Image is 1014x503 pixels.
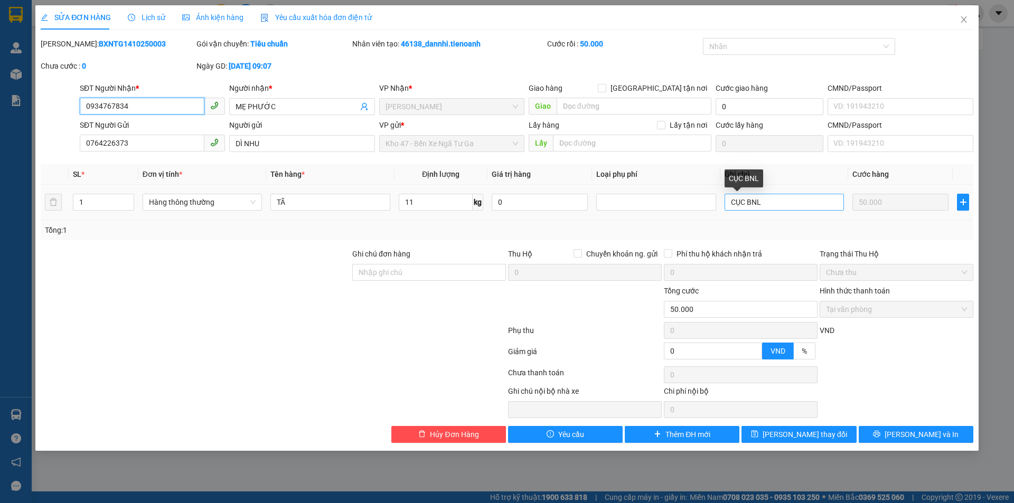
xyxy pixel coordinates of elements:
[820,287,890,295] label: Hình thức thanh toán
[196,38,350,50] div: Gói vận chuyển:
[852,170,889,178] span: Cước hàng
[957,198,968,206] span: plus
[128,13,165,22] span: Lịch sử
[716,84,768,92] label: Cước giao hàng
[391,426,506,443] button: deleteHủy Đơn Hàng
[751,430,758,439] span: save
[352,250,410,258] label: Ghi chú đơn hàng
[885,429,959,440] span: [PERSON_NAME] và In
[716,98,823,115] input: Cước giao hàng
[45,194,62,211] button: delete
[826,301,967,317] span: Tại văn phòng
[741,426,856,443] button: save[PERSON_NAME] thay đổi
[196,60,350,72] div: Ngày GD:
[665,429,710,440] span: Thêm ĐH mới
[182,14,190,21] span: picture
[957,194,969,211] button: plus
[360,102,369,111] span: user-add
[820,326,834,335] span: VND
[664,287,699,295] span: Tổng cước
[57,19,140,28] span: DÌ NHU - 0764226373
[401,40,481,48] b: 46138_dannhi.tienoanh
[664,385,818,401] div: Chi phí nội bộ
[665,119,711,131] span: Lấy tận nơi
[873,430,880,439] span: printer
[418,430,426,439] span: delete
[41,14,48,21] span: edit
[654,430,661,439] span: plus
[45,224,391,236] div: Tổng: 1
[430,429,478,440] span: Hủy Đơn Hàng
[182,13,243,22] span: Ảnh kiện hàng
[529,84,562,92] span: Giao hàng
[379,119,524,131] div: VP gửi
[507,367,663,385] div: Chưa thanh toán
[229,82,374,94] div: Người nhận
[352,264,506,281] input: Ghi chú đơn hàng
[763,429,847,440] span: [PERSON_NAME] thay đổi
[771,347,785,355] span: VND
[352,38,545,50] div: Nhân viên tạo:
[260,13,372,22] span: Yêu cầu xuất hóa đơn điện tử
[507,346,663,364] div: Giảm giá
[547,38,701,50] div: Cước rồi :
[529,98,557,115] span: Giao
[57,30,198,58] span: BXNTG1410250003 -
[379,84,409,92] span: VP Nhận
[949,5,979,35] button: Close
[606,82,711,94] span: [GEOGRAPHIC_DATA] tận nơi
[859,426,973,443] button: printer[PERSON_NAME] và In
[473,194,483,211] span: kg
[725,194,844,211] input: Ghi Chú
[802,347,807,355] span: %
[492,170,531,178] span: Giá trị hàng
[99,40,166,48] b: BXNTG1410250003
[828,82,973,94] div: CMND/Passport
[41,60,194,72] div: Chưa cước :
[672,248,766,260] span: Phí thu hộ khách nhận trả
[270,170,305,178] span: Tên hàng
[57,6,200,17] span: Gửi:
[143,170,182,178] span: Đơn vị tính
[270,194,390,211] input: VD: Bàn, Ghế
[558,429,584,440] span: Yêu cầu
[547,430,554,439] span: exclamation-circle
[57,40,198,58] span: 46138_dannhi.tienoanh - In:
[582,248,662,260] span: Chuyển khoản ng. gửi
[580,40,603,48] b: 50.000
[41,13,111,22] span: SỬA ĐƠN HÀNG
[960,15,968,24] span: close
[508,426,623,443] button: exclamation-circleYêu cầu
[716,121,763,129] label: Cước lấy hàng
[82,62,86,70] b: 0
[625,426,739,443] button: plusThêm ĐH mới
[508,250,532,258] span: Thu Hộ
[826,264,967,280] span: Chưa thu
[553,135,711,151] input: Dọc đường
[41,38,194,50] div: [PERSON_NAME]:
[229,119,374,131] div: Người gửi
[128,14,135,21] span: clock-circle
[76,6,200,17] span: Kho 47 - Bến Xe Ngã Tư Ga
[80,82,225,94] div: SĐT Người Nhận
[210,138,219,147] span: phone
[250,40,288,48] b: Tiêu chuẩn
[529,121,559,129] span: Lấy hàng
[820,248,973,260] div: Trạng thái Thu Hộ
[828,119,973,131] div: CMND/Passport
[386,136,518,151] span: Kho 47 - Bến Xe Ngã Tư Ga
[57,40,198,58] span: 09:07:02 [DATE]
[592,164,720,185] th: Loại phụ phí
[725,169,763,187] div: CỤC BNL
[73,170,81,178] span: SL
[149,194,256,210] span: Hàng thông thường
[210,101,219,110] span: phone
[80,119,225,131] div: SĐT Người Gửi
[6,64,219,121] strong: Nhận:
[422,170,459,178] span: Định lượng
[386,99,518,115] span: Cư Kuin
[507,325,663,343] div: Phụ thu
[852,194,949,211] input: 0
[508,385,662,401] div: Ghi chú nội bộ nhà xe
[529,135,553,151] span: Lấy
